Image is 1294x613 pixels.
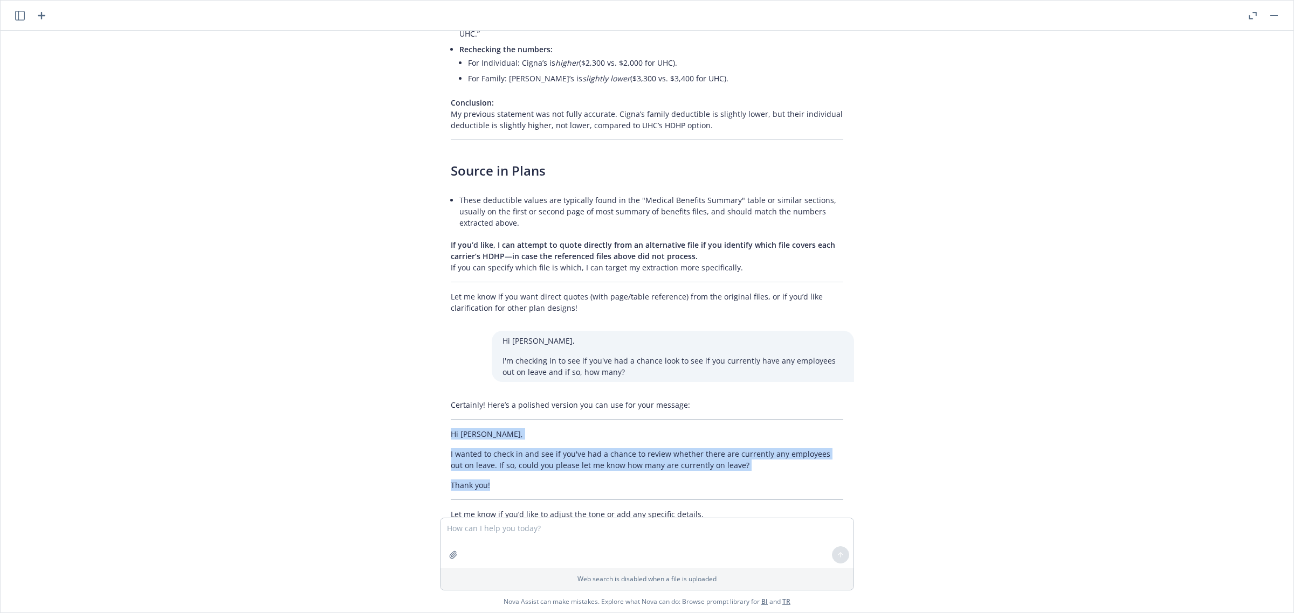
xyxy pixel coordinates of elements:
em: higher [555,58,579,68]
li: For Individual: Cigna’s is ($2,300 vs. $2,000 for UHC). [468,55,843,71]
span: Nova Assist can make mistakes. Explore what Nova can do: Browse prompt library for and [5,590,1289,612]
p: I'm checking in to see if you've had a chance look to see if you currently have any employees out... [503,355,843,378]
p: Hi [PERSON_NAME], [451,428,843,440]
p: Let me know if you want direct quotes (with page/table reference) from the original files, or if ... [451,291,843,314]
span: If you’d like, I can attempt to quote directly from an alternative file if you identify which fil... [451,240,835,261]
span: Conclusion: [451,97,494,108]
li: These deductible values are typically found in the "Medical Benefits Summary" table or similar se... [459,192,843,231]
span: Rechecking the numbers: [459,44,553,54]
p: Certainly! Here’s a polished version you can use for your message: [451,399,843,410]
p: Let me know if you’d like to adjust the tone or add any specific details. [451,508,843,520]
li: For Family: [PERSON_NAME]’s is ($3,300 vs. $3,400 for UHC). [468,71,843,86]
em: slightly lower [582,73,630,83]
h3: Source in Plans [451,162,843,180]
a: BI [761,597,768,606]
p: Hi [PERSON_NAME], [503,335,843,346]
p: If you can specify which file is which, I can target my extraction more specifically. [451,239,843,273]
p: I wanted to check in and see if you've had a chance to review whether there are currently any emp... [451,448,843,471]
p: Thank you! [451,479,843,491]
p: My previous statement was not fully accurate. Cigna’s family deductible is slightly lower, but th... [451,97,843,131]
p: Web search is disabled when a file is uploaded [447,574,847,583]
a: TR [782,597,790,606]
